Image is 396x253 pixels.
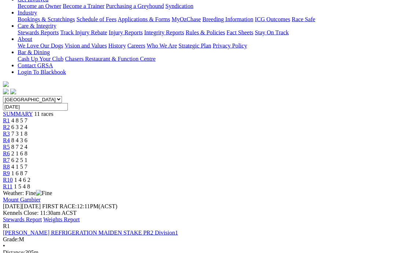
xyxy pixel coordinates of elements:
a: Race Safe [291,16,315,22]
img: facebook.svg [3,89,9,95]
a: Breeding Information [202,16,253,22]
a: Become an Owner [18,3,61,9]
a: Industry [18,10,37,16]
a: Weights Report [43,216,80,223]
a: Applications & Forms [118,16,170,22]
a: Rules & Policies [186,29,225,36]
span: [DATE] [3,203,22,209]
a: R2 [3,124,10,130]
a: R6 [3,150,10,157]
a: R3 [3,131,10,137]
a: Stewards Reports [18,29,59,36]
input: Select date [3,103,68,111]
a: Schedule of Fees [76,16,116,22]
a: Chasers Restaurant & Function Centre [65,56,155,62]
span: • [3,243,5,249]
div: About [18,43,393,49]
a: Fact Sheets [227,29,253,36]
div: Industry [18,16,393,23]
a: R4 [3,137,10,143]
a: Stewards Report [3,216,42,223]
a: Privacy Policy [213,43,247,49]
span: 8 4 3 6 [11,137,27,143]
span: 6 3 2 4 [11,124,27,130]
a: Strategic Plan [179,43,211,49]
a: Care & Integrity [18,23,56,29]
a: Contact GRSA [18,62,53,69]
span: 1 4 6 2 [14,177,30,183]
a: We Love Our Dogs [18,43,63,49]
a: R1 [3,117,10,124]
img: Fine [36,190,52,197]
span: 1 6 8 7 [11,170,27,176]
div: Care & Integrity [18,29,393,36]
span: Grade: [3,236,19,242]
a: R10 [3,177,13,183]
span: R1 [3,223,10,229]
a: Login To Blackbook [18,69,66,75]
a: SUMMARY [3,111,33,117]
span: 11 races [34,111,53,117]
a: Track Injury Rebate [60,29,107,36]
a: Integrity Reports [144,29,184,36]
a: R9 [3,170,10,176]
a: Stay On Track [255,29,289,36]
a: [PERSON_NAME] REFRIGERATION MAIDEN STAKE PR2 Division1 [3,230,178,236]
a: R11 [3,183,12,190]
a: R5 [3,144,10,150]
span: 8 7 2 4 [11,144,27,150]
a: Vision and Values [65,43,107,49]
a: MyOzChase [172,16,201,22]
a: ICG Outcomes [255,16,290,22]
a: History [108,43,126,49]
img: twitter.svg [10,89,16,95]
span: 1 5 4 8 [14,183,30,190]
div: Get Involved [18,3,393,10]
a: Who We Are [147,43,177,49]
a: R8 [3,164,10,170]
a: Syndication [165,3,193,9]
a: R7 [3,157,10,163]
span: 2 1 6 8 [11,150,27,157]
a: Purchasing a Greyhound [106,3,164,9]
a: Bookings & Scratchings [18,16,75,22]
span: FIRST RACE: [42,203,77,209]
a: About [18,36,32,42]
span: 12:11PM(ACST) [42,203,117,209]
span: 4 1 5 7 [11,164,27,170]
a: Cash Up Your Club [18,56,63,62]
div: Bar & Dining [18,56,393,62]
span: 7 3 1 8 [11,131,27,137]
div: M [3,236,393,243]
a: Careers [127,43,145,49]
a: Become a Trainer [63,3,104,9]
span: 6 2 5 1 [11,157,27,163]
img: logo-grsa-white.png [3,81,9,87]
span: 4 8 5 7 [11,117,27,124]
a: Bar & Dining [18,49,50,55]
a: Mount Gambier [3,197,41,203]
span: [DATE] [3,203,41,209]
div: Kennels Close: 11:30am ACST [3,210,393,216]
span: Weather: Fine [3,190,52,196]
a: Injury Reports [109,29,143,36]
